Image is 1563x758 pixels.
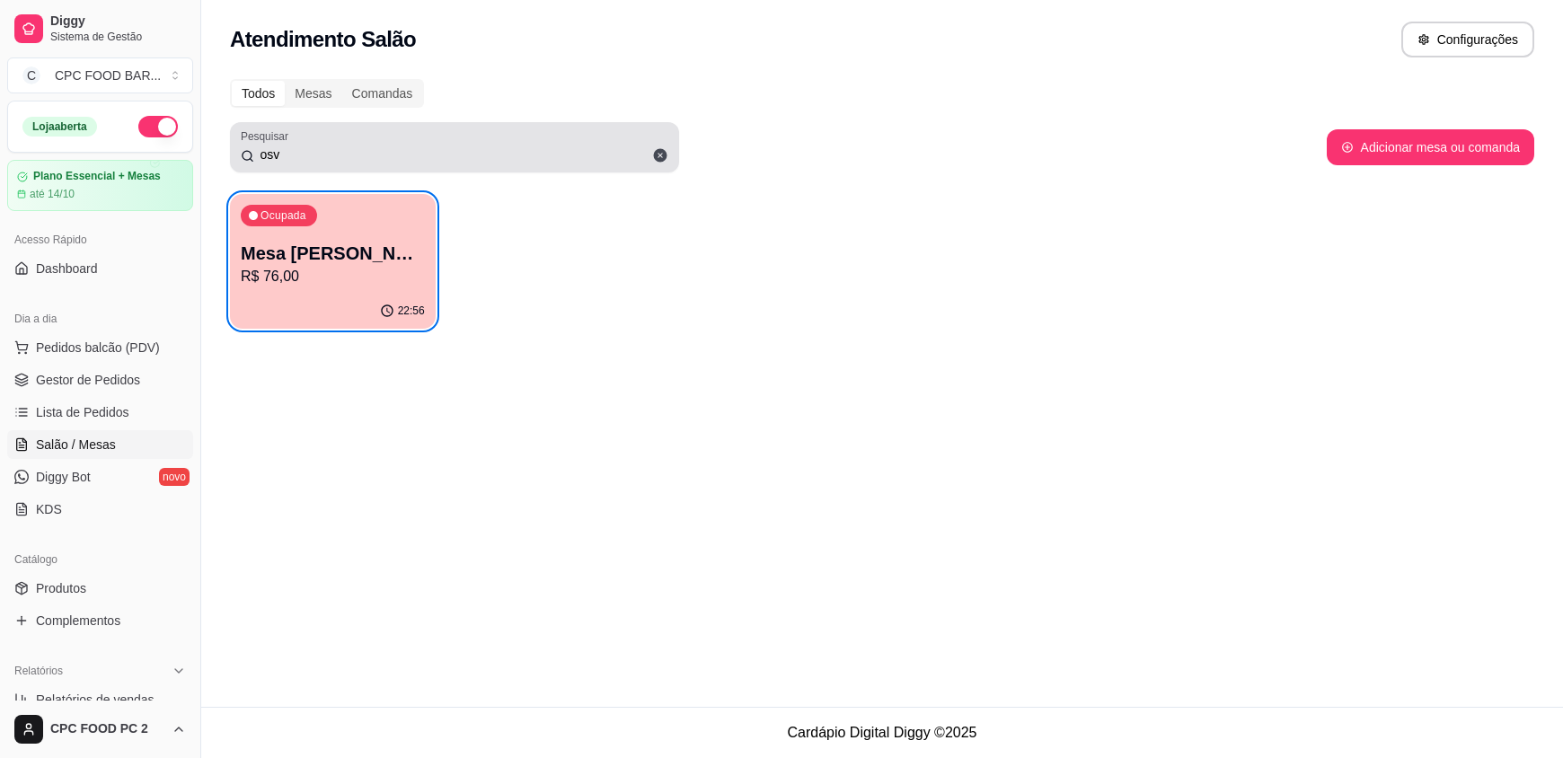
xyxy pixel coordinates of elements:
[241,241,425,266] p: Mesa [PERSON_NAME]
[7,57,193,93] button: Select a team
[7,574,193,603] a: Produtos
[36,579,86,597] span: Produtos
[55,66,161,84] div: CPC FOOD BAR ...
[1327,129,1534,165] button: Adicionar mesa ou comanda
[36,260,98,278] span: Dashboard
[285,81,341,106] div: Mesas
[7,430,193,459] a: Salão / Mesas
[36,403,129,421] span: Lista de Pedidos
[50,13,186,30] span: Diggy
[7,463,193,491] a: Diggy Botnovo
[7,225,193,254] div: Acesso Rápido
[36,691,155,709] span: Relatórios de vendas
[7,254,193,283] a: Dashboard
[50,30,186,44] span: Sistema de Gestão
[201,707,1563,758] footer: Cardápio Digital Diggy © 2025
[254,145,668,163] input: Pesquisar
[36,612,120,630] span: Complementos
[7,7,193,50] a: DiggySistema de Gestão
[7,685,193,714] a: Relatórios de vendas
[398,304,425,318] p: 22:56
[33,170,161,183] article: Plano Essencial + Mesas
[50,721,164,737] span: CPC FOOD PC 2
[7,495,193,524] a: KDS
[7,333,193,362] button: Pedidos balcão (PDV)
[230,194,436,329] button: OcupadaMesa [PERSON_NAME]R$ 76,0022:56
[230,25,416,54] h2: Atendimento Salão
[7,708,193,751] button: CPC FOOD PC 2
[1401,22,1534,57] button: Configurações
[7,545,193,574] div: Catálogo
[22,66,40,84] span: C
[36,468,91,486] span: Diggy Bot
[36,500,62,518] span: KDS
[7,160,193,211] a: Plano Essencial + Mesasaté 14/10
[342,81,423,106] div: Comandas
[7,606,193,635] a: Complementos
[241,128,295,144] label: Pesquisar
[36,339,160,357] span: Pedidos balcão (PDV)
[260,208,306,223] p: Ocupada
[138,116,178,137] button: Alterar Status
[36,371,140,389] span: Gestor de Pedidos
[7,398,193,427] a: Lista de Pedidos
[36,436,116,454] span: Salão / Mesas
[30,187,75,201] article: até 14/10
[14,664,63,678] span: Relatórios
[232,81,285,106] div: Todos
[7,304,193,333] div: Dia a dia
[241,266,425,287] p: R$ 76,00
[7,366,193,394] a: Gestor de Pedidos
[22,117,97,137] div: Loja aberta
